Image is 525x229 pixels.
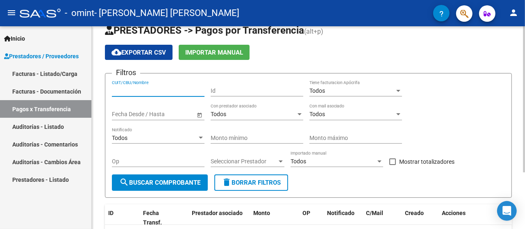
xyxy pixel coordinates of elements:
[119,179,200,186] span: Buscar Comprobante
[112,174,208,191] button: Buscar Comprobante
[211,158,277,165] span: Seleccionar Prestador
[185,49,243,56] span: Importar Manual
[309,111,325,117] span: Todos
[497,201,517,221] div: Open Intercom Messenger
[112,67,140,78] h3: Filtros
[7,8,16,18] mat-icon: menu
[253,210,270,216] span: Monto
[291,158,306,165] span: Todos
[442,210,466,216] span: Acciones
[4,34,25,43] span: Inicio
[112,111,142,118] input: Fecha inicio
[405,210,424,216] span: Creado
[302,210,310,216] span: OP
[105,25,304,36] span: PRESTADORES -> Pagos por Transferencia
[179,45,250,60] button: Importar Manual
[222,177,232,187] mat-icon: delete
[108,210,114,216] span: ID
[366,210,383,216] span: C/Mail
[195,110,204,119] button: Open calendar
[119,177,129,187] mat-icon: search
[399,157,455,167] span: Mostrar totalizadores
[4,52,79,61] span: Prestadores / Proveedores
[112,135,127,141] span: Todos
[143,210,162,226] span: Fecha Transf.
[105,45,173,60] button: Exportar CSV
[509,8,518,18] mat-icon: person
[149,111,189,118] input: Fecha fin
[309,87,325,94] span: Todos
[214,174,288,191] button: Borrar Filtros
[94,4,239,22] span: - [PERSON_NAME] [PERSON_NAME]
[192,210,243,216] span: Prestador asociado
[211,111,226,117] span: Todos
[65,4,94,22] span: - omint
[111,47,121,57] mat-icon: cloud_download
[222,179,281,186] span: Borrar Filtros
[304,27,323,35] span: (alt+p)
[111,49,166,56] span: Exportar CSV
[327,210,355,216] span: Notificado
